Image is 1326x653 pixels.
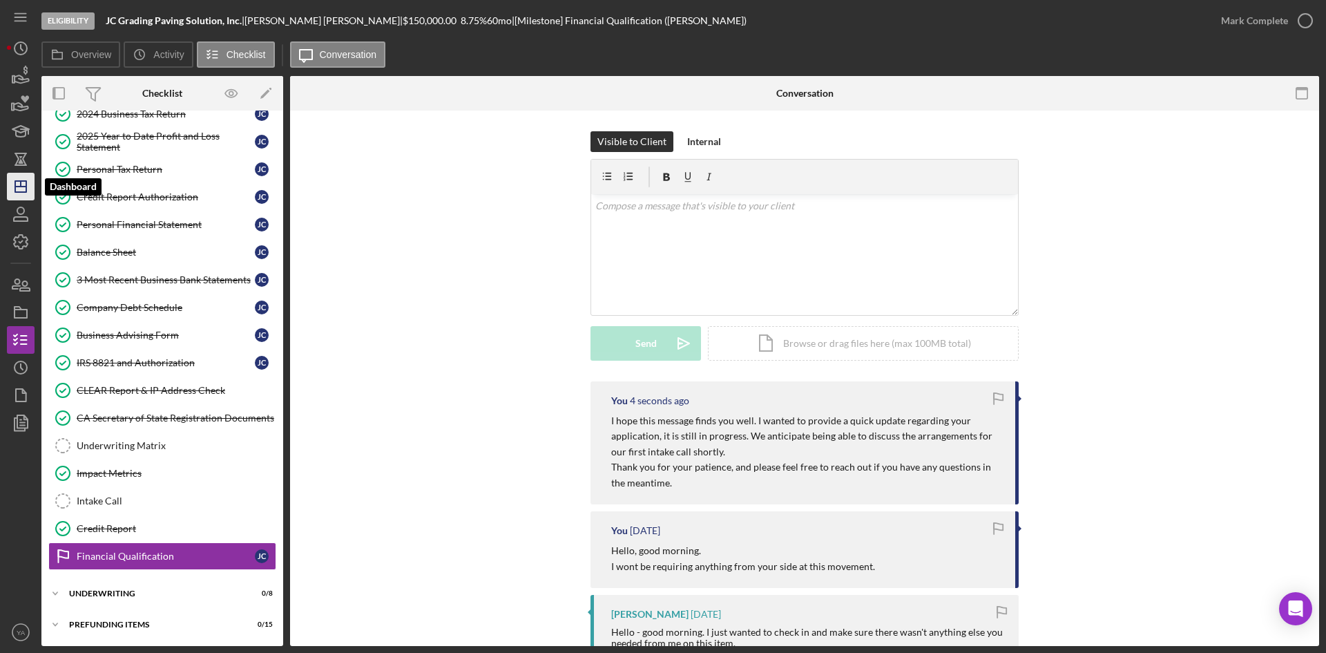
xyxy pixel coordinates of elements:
label: Checklist [227,49,266,60]
div: J C [255,218,269,231]
div: | [106,15,244,26]
div: J C [255,245,269,259]
a: Financial QualificationJC [48,542,276,570]
div: 60 mo [487,15,512,26]
div: J C [255,273,269,287]
div: | [Milestone] Financial Qualification ([PERSON_NAME]) [512,15,747,26]
a: CA Secretary of State Registration Documents [48,404,276,432]
div: Eligibility [41,12,95,30]
button: Internal [680,131,728,152]
div: Personal Financial Statement [77,219,255,230]
div: 8.75 % [461,15,487,26]
div: Impact Metrics [77,468,276,479]
div: [PERSON_NAME] [611,609,689,620]
a: Balance SheetJC [48,238,276,266]
div: Personal Tax Return [77,164,255,175]
div: Balance Sheet [77,247,255,258]
a: Credit Report AuthorizationJC [48,183,276,211]
div: 0 / 8 [248,589,273,598]
a: IRS 8821 and AuthorizationJC [48,349,276,377]
a: Business Advising FormJC [48,321,276,349]
a: Credit Report [48,515,276,542]
a: 2025 Year to Date Profit and Loss StatementJC [48,128,276,155]
div: Intake Call [77,495,276,507]
button: Overview [41,41,120,68]
div: You [611,525,628,536]
div: J C [255,301,269,314]
div: Underwriting Matrix [77,440,276,451]
div: $150,000.00 [403,15,461,26]
b: JC Grading Paving Solution, Inc. [106,15,242,26]
a: Impact Metrics [48,460,276,487]
div: Open Intercom Messenger [1279,592,1312,625]
div: J C [255,549,269,563]
button: Conversation [290,41,386,68]
button: Visible to Client [590,131,673,152]
div: 2024 Business Tax Return [77,108,255,120]
div: CA Secretary of State Registration Documents [77,413,276,424]
div: J C [255,135,269,149]
div: J C [255,107,269,121]
a: Personal Tax ReturnJC [48,155,276,183]
div: Business Advising Form [77,330,255,341]
div: Prefunding Items [69,621,238,629]
div: Conversation [776,88,834,99]
text: YA [17,629,26,636]
div: 0 / 15 [248,621,273,629]
div: Checklist [142,88,182,99]
div: Credit Report Authorization [77,191,255,202]
div: IRS 8821 and Authorization [77,357,255,368]
a: CLEAR Report & IP Address Check [48,377,276,404]
button: YA [7,618,35,646]
a: Underwriting Matrix [48,432,276,460]
p: Thank you for your patience, and please feel free to reach out if you have any questions in the m... [611,460,1001,491]
p: I hope this message finds you well. I wanted to provide a quick update regarding your application... [611,413,1001,460]
a: Intake Call [48,487,276,515]
label: Overview [71,49,111,60]
div: CLEAR Report & IP Address Check [77,385,276,396]
button: Checklist [197,41,275,68]
div: 3 Most Recent Business Bank Statements [77,274,255,285]
label: Conversation [320,49,377,60]
div: Visible to Client [597,131,666,152]
time: 2025-08-04 17:47 [691,609,721,620]
div: J C [255,190,269,204]
button: Mark Complete [1207,7,1319,35]
div: You [611,395,628,406]
div: 2025 Year to Date Profit and Loss Statement [77,131,255,153]
div: Credit Report [77,523,276,534]
label: Activity [153,49,184,60]
div: Company Debt Schedule [77,302,255,313]
button: Activity [124,41,193,68]
button: Send [590,326,701,361]
div: Send [635,326,657,361]
div: J C [255,328,269,342]
time: 2025-08-11 19:21 [630,395,689,406]
a: 3 Most Recent Business Bank StatementsJC [48,266,276,294]
time: 2025-08-05 17:02 [630,525,660,536]
div: [PERSON_NAME] [PERSON_NAME] | [244,15,403,26]
div: J C [255,162,269,176]
div: Mark Complete [1221,7,1288,35]
a: Company Debt ScheduleJC [48,294,276,321]
p: Hello, good morning. I wont be requiring anything from your side at this movement. [611,543,875,574]
div: Internal [687,131,721,152]
div: J C [255,356,269,370]
a: 2024 Business Tax ReturnJC [48,100,276,128]
div: Underwriting [69,589,238,598]
a: Personal Financial StatementJC [48,211,276,238]
div: Financial Qualification [77,551,255,562]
